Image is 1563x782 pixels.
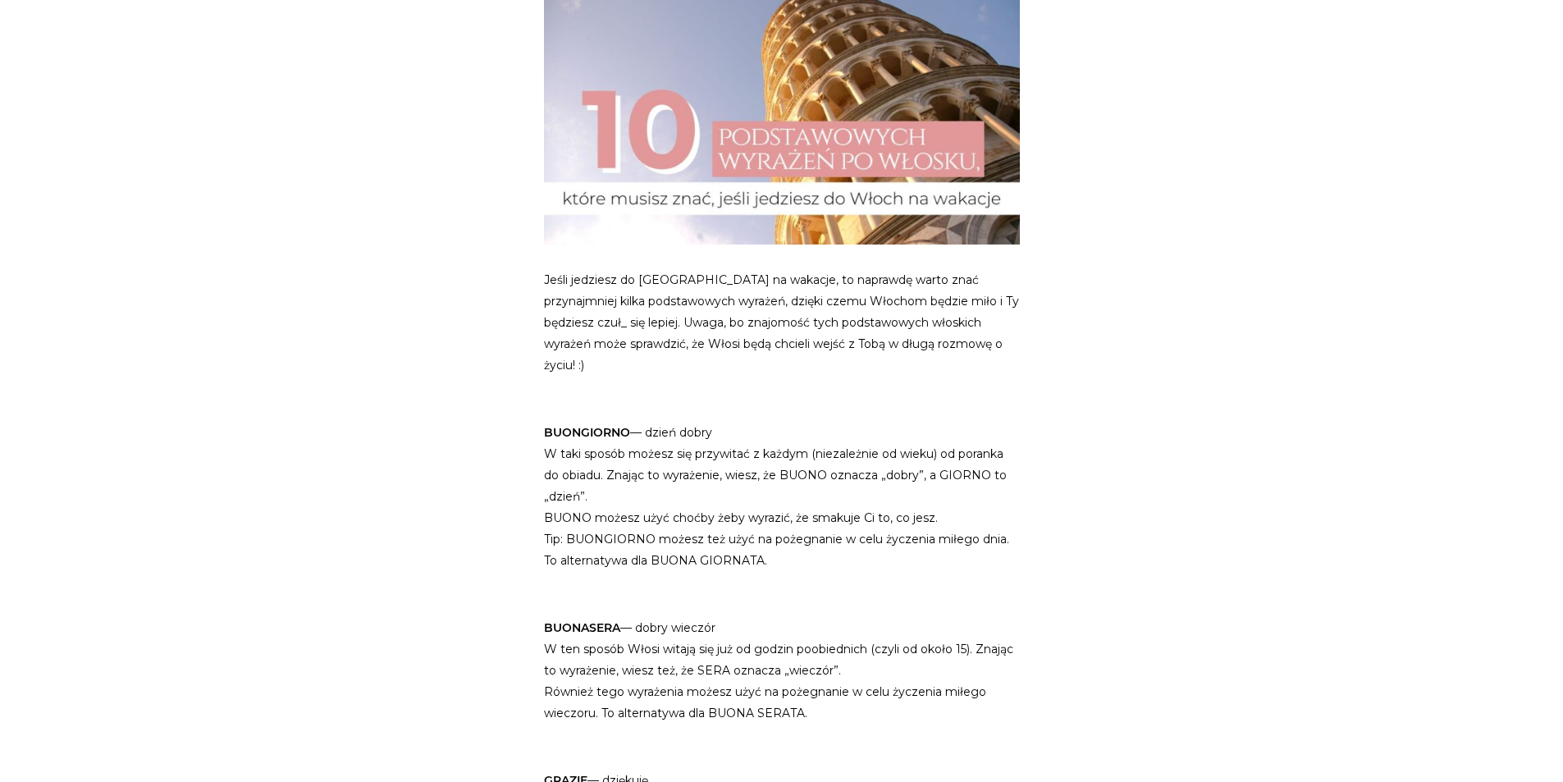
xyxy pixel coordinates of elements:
[544,400,1020,571] p: — dzień dobry W taki sposób możesz się przywitać z każdym (niezależnie od wieku) od poranka do ob...
[544,596,1020,724] p: — dobry wieczór W ten sposób Włosi witają się już od godzin poobiednich (czyli od około 15). Znaj...
[544,269,1020,376] p: Jeśli jedziesz do [GEOGRAPHIC_DATA] na wakacje, to naprawdę warto znać przynajmniej kilka podstaw...
[544,425,630,440] strong: BUONGIORNO
[544,620,620,635] strong: BUONASERA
